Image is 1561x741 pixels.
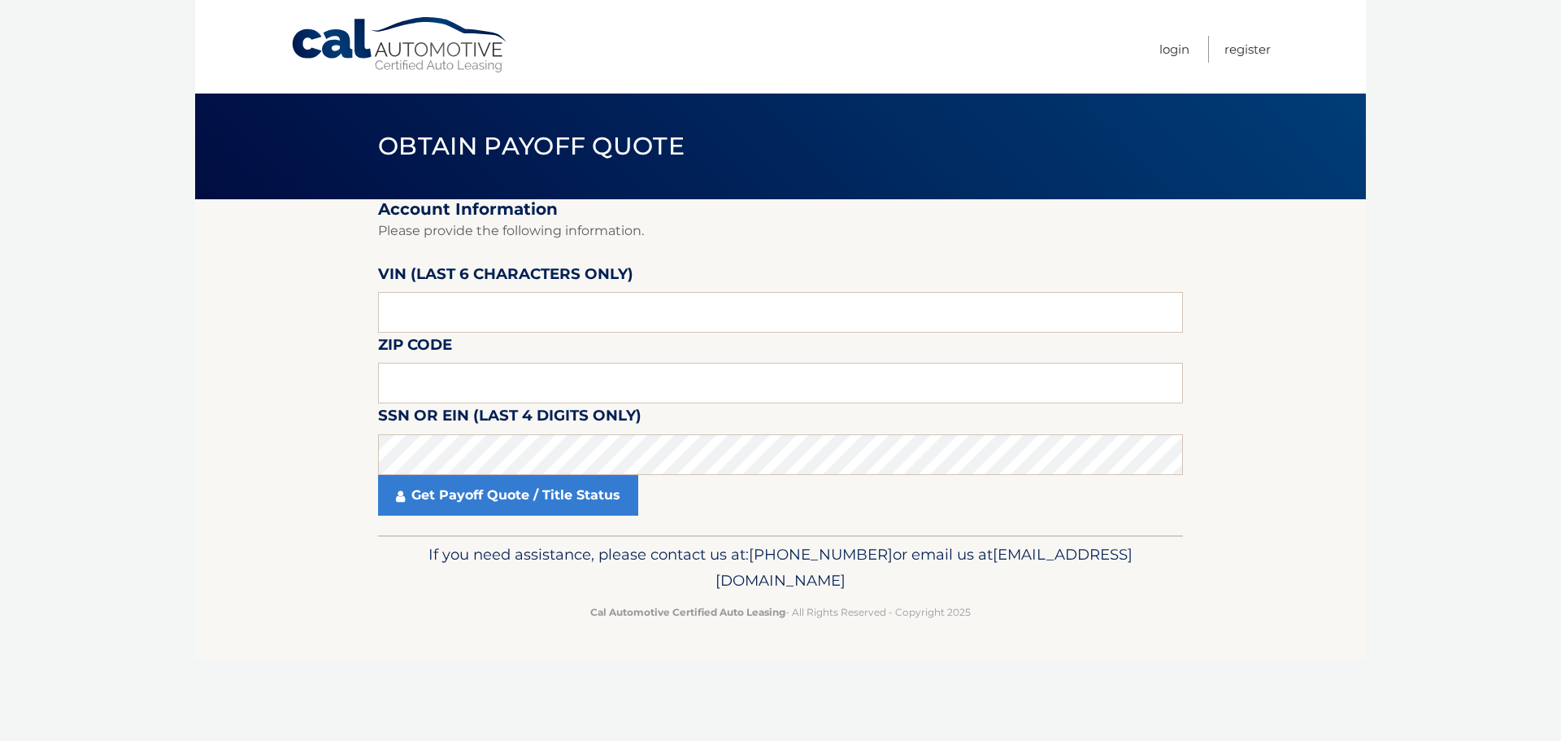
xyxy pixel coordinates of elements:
strong: Cal Automotive Certified Auto Leasing [590,606,785,618]
a: Cal Automotive [290,16,510,74]
p: - All Rights Reserved - Copyright 2025 [389,604,1172,621]
a: Login [1159,36,1189,63]
p: Please provide the following information. [378,220,1183,242]
p: If you need assistance, please contact us at: or email us at [389,542,1172,594]
label: VIN (last 6 characters only) [378,262,633,292]
label: Zip Code [378,333,452,363]
label: SSN or EIN (last 4 digits only) [378,403,641,434]
span: [PHONE_NUMBER] [749,545,893,564]
a: Get Payoff Quote / Title Status [378,475,638,516]
h2: Account Information [378,199,1183,220]
a: Register [1224,36,1271,63]
span: Obtain Payoff Quote [378,131,685,161]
